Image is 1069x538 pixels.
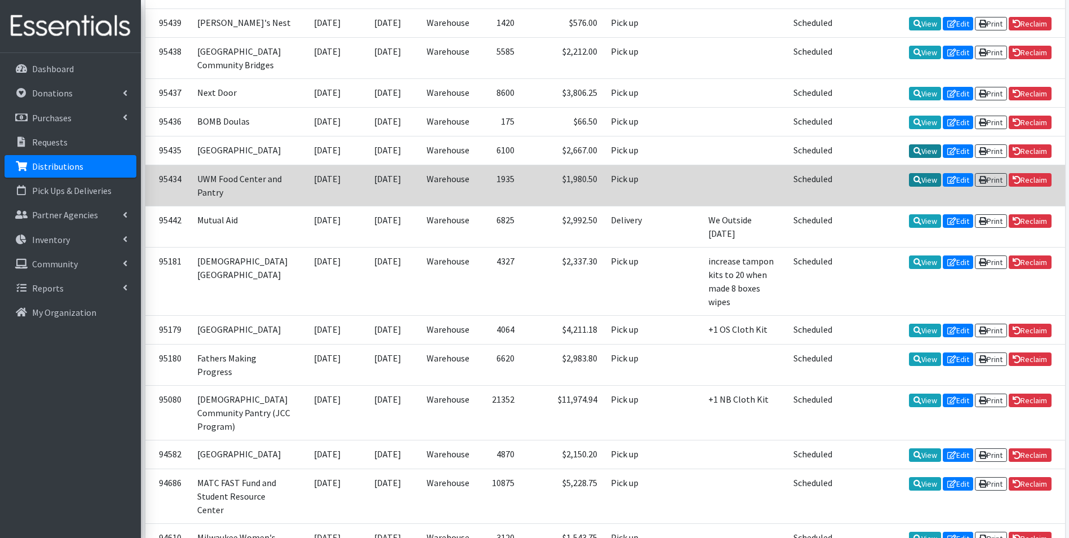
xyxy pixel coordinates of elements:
td: MATC FAST Fund and Student Resource Center [190,469,299,524]
a: View [909,173,941,187]
td: Fathers Making Progress [190,345,299,386]
td: +1 OS Cloth Kit [702,316,787,345]
td: 94582 [145,440,190,469]
td: Pick up [604,316,652,345]
a: View [909,324,941,337]
td: 6825 [477,206,521,248]
a: Reclaim [1009,87,1052,100]
td: Pick up [604,386,652,440]
p: Purchases [32,112,72,124]
td: Next Door [190,78,299,107]
p: Requests [32,136,68,148]
td: 95080 [145,386,190,440]
td: Warehouse [420,136,477,165]
a: Edit [943,394,973,407]
a: View [909,214,941,228]
a: Reclaim [1009,394,1052,407]
p: Community [32,258,78,270]
a: Edit [943,87,973,100]
a: Edit [943,255,973,269]
td: Pick up [604,37,652,78]
a: Reclaim [1009,448,1052,462]
td: [DATE] [299,316,356,345]
td: [GEOGRAPHIC_DATA] [190,440,299,469]
td: Pick up [604,469,652,524]
td: [DATE] [299,440,356,469]
td: [DATE] [299,469,356,524]
td: [DATE] [299,136,356,165]
td: 95439 [145,8,190,37]
td: 95434 [145,165,190,206]
a: View [909,87,941,100]
td: [DATE] [299,37,356,78]
td: Scheduled [787,78,839,107]
td: UWM Food Center and Pantry [190,165,299,206]
a: View [909,46,941,59]
a: Dashboard [5,58,136,80]
td: $576.00 [521,8,604,37]
td: [DATE] [299,107,356,136]
td: $3,806.25 [521,78,604,107]
p: Partner Agencies [32,209,98,221]
td: BOMB Doulas [190,107,299,136]
td: [GEOGRAPHIC_DATA] Community Bridges [190,37,299,78]
td: Warehouse [420,8,477,37]
td: $4,211.18 [521,316,604,345]
a: Edit [943,46,973,59]
td: Warehouse [420,206,477,248]
a: Purchases [5,107,136,129]
td: [DATE] [356,136,420,165]
td: We Outside [DATE] [702,206,787,248]
td: [DATE] [356,165,420,206]
td: [DATE] [356,469,420,524]
td: [DATE] [299,8,356,37]
td: Warehouse [420,78,477,107]
td: $2,983.80 [521,345,604,386]
td: $2,337.30 [521,248,604,316]
td: [DATE] [299,386,356,440]
td: 8600 [477,78,521,107]
td: Scheduled [787,386,839,440]
td: Pick up [604,107,652,136]
td: Delivery [604,206,652,248]
td: $2,150.20 [521,440,604,469]
td: 6620 [477,345,521,386]
td: Scheduled [787,136,839,165]
td: 4870 [477,440,521,469]
a: View [909,17,941,30]
a: Print [975,17,1007,30]
a: Distributions [5,155,136,178]
td: 95438 [145,37,190,78]
a: View [909,394,941,407]
td: $5,228.75 [521,469,604,524]
p: My Organization [32,307,96,318]
td: [DATE] [299,78,356,107]
a: View [909,116,941,129]
td: [DATE] [356,248,420,316]
p: Reports [32,283,64,294]
td: Scheduled [787,107,839,136]
td: $66.50 [521,107,604,136]
td: Pick up [604,165,652,206]
a: Reclaim [1009,477,1052,491]
a: Edit [943,144,973,158]
td: 95442 [145,206,190,248]
td: [PERSON_NAME]'s Nest [190,8,299,37]
td: Scheduled [787,469,839,524]
td: 95181 [145,248,190,316]
td: [DATE] [356,37,420,78]
td: $2,212.00 [521,37,604,78]
td: [DATE] [356,440,420,469]
td: $2,667.00 [521,136,604,165]
td: Warehouse [420,469,477,524]
td: Pick up [604,136,652,165]
a: Edit [943,214,973,228]
td: 95437 [145,78,190,107]
td: [DATE] [356,8,420,37]
a: Print [975,324,1007,337]
a: Print [975,214,1007,228]
a: Print [975,352,1007,366]
td: [DEMOGRAPHIC_DATA] Community Pantry (JCC Program) [190,386,299,440]
td: 95180 [145,345,190,386]
td: 4327 [477,248,521,316]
